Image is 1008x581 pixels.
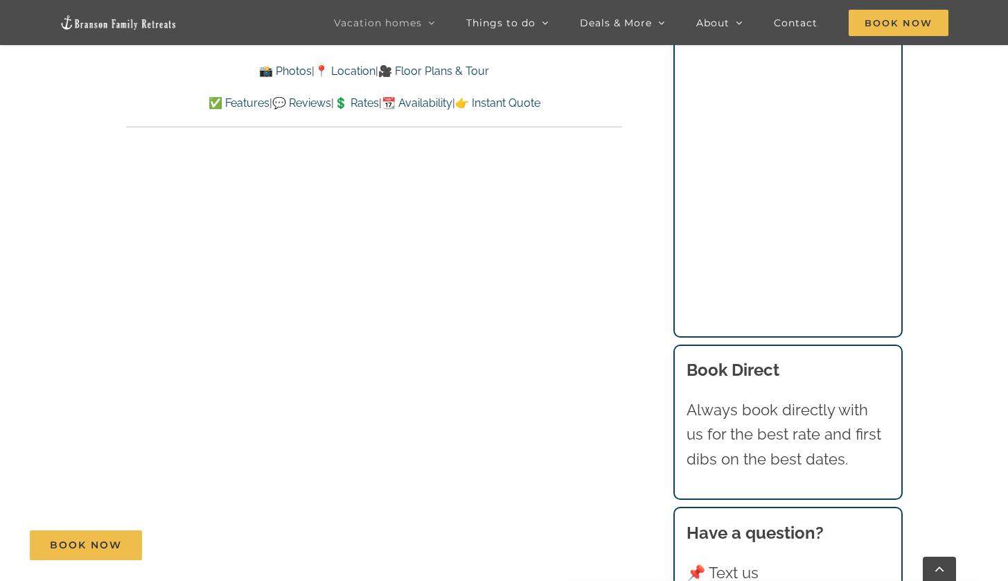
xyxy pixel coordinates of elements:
[209,96,269,110] a: ✅ Features
[849,10,948,36] span: Book Now
[50,539,122,551] span: Book Now
[774,18,817,28] span: Contact
[687,398,889,471] p: Always book directly with us for the best rate and first dibs on the best dates.
[455,96,540,110] a: 👉 Instant Quote
[126,94,622,112] p: | | | |
[687,360,779,380] b: Book Direct
[382,96,452,110] a: 📆 Availability
[580,18,652,28] span: Deals & More
[272,96,331,110] a: 💬 Reviews
[334,96,379,110] a: 💲 Rates
[60,15,177,31] img: Branson Family Retreats Logo
[687,523,824,543] strong: Have a question?
[466,18,536,28] span: Things to do
[696,18,730,28] span: About
[334,18,422,28] span: Vacation homes
[30,530,142,560] a: Book Now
